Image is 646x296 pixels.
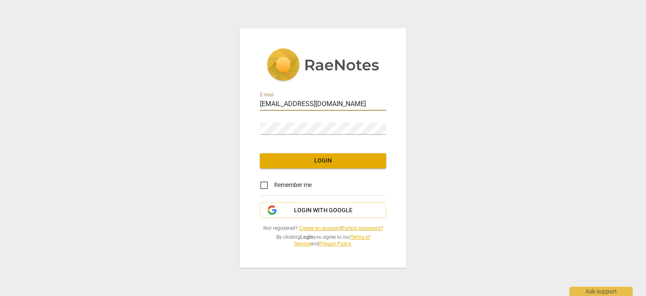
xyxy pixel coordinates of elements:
a: Forgot password? [342,225,383,231]
span: Remember me [274,181,312,189]
span: Login with Google [294,206,352,215]
span: Login [267,157,379,165]
button: Login [260,153,386,168]
span: Not registered? | [260,225,386,232]
a: Create an account [299,225,341,231]
img: 5ac2273c67554f335776073100b6d88f.svg [267,48,379,83]
a: Terms of Service [294,234,370,247]
div: Ask support [569,287,633,296]
b: Login [300,234,313,240]
a: Privacy Policy [319,241,351,247]
span: By clicking you agree to our and . [260,234,386,248]
label: E-mail [260,92,274,97]
button: Login with Google [260,203,386,219]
